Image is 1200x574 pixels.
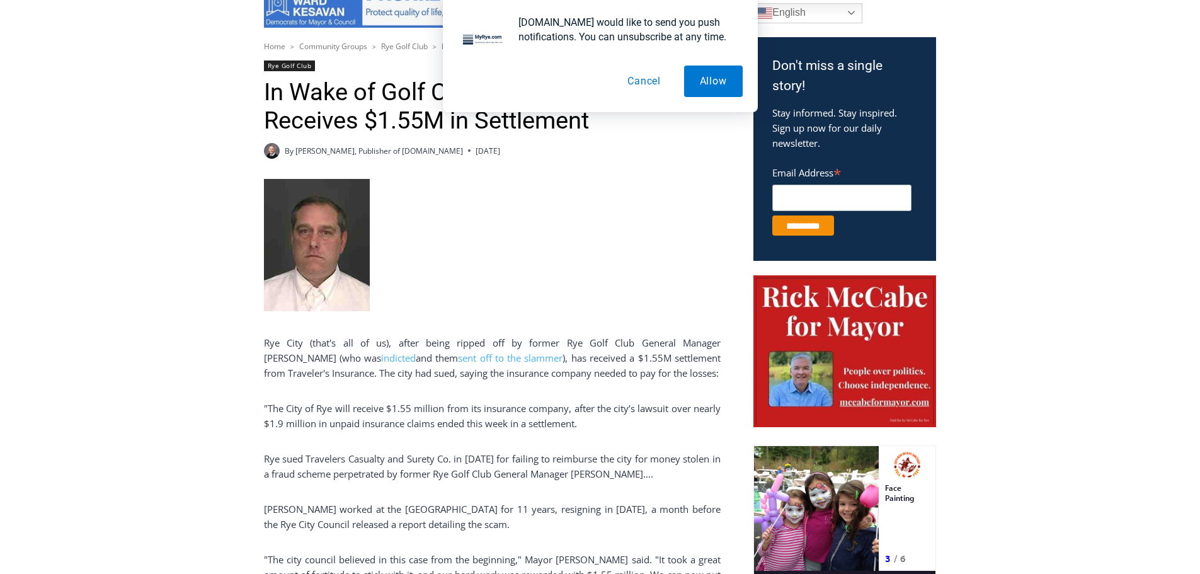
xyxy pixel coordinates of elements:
[612,66,677,97] button: Cancel
[684,66,743,97] button: Allow
[295,146,463,156] a: [PERSON_NAME], Publisher of [DOMAIN_NAME]
[476,145,500,157] time: [DATE]
[318,1,595,122] div: Apply Now <> summer and RHS senior internships available
[264,143,280,159] a: Author image
[1,125,182,157] a: [PERSON_NAME] Read Sanctuary Fall Fest: [DATE]
[508,15,743,44] div: [DOMAIN_NAME] would like to send you push notifications. You can unsubscribe at any time.
[140,106,144,119] div: /
[753,275,936,428] img: McCabe for Mayor
[10,127,161,156] h4: [PERSON_NAME] Read Sanctuary Fall Fest: [DATE]
[264,502,721,532] p: [PERSON_NAME] worked at the [GEOGRAPHIC_DATA] for 11 years, resigning in [DATE], a month before t...
[458,352,563,364] a: sent off to the slammer
[264,179,370,311] img: ScottYandrasevich
[132,106,137,119] div: 3
[772,105,917,151] p: Stay informed. Stay inspired. Sign up now for our daily newsletter.
[329,125,584,154] span: Intern @ [DOMAIN_NAME]
[285,145,294,157] span: By
[132,37,176,103] div: Face Painting
[458,15,508,66] img: notification icon
[772,160,911,183] label: Email Address
[381,352,416,364] a: indicted
[264,335,721,381] p: Rye City (that's all of us), after being ripped off by former Rye Golf Club General Manager [PERS...
[264,401,721,431] p: "The City of Rye will receive $1.55 million from its insurance company, after the city’s lawsuit ...
[303,122,610,157] a: Intern @ [DOMAIN_NAME]
[147,106,152,119] div: 6
[264,451,721,481] p: Rye sued Travelers Casualty and Surety Co. in [DATE] for failing to reimburse the city for money ...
